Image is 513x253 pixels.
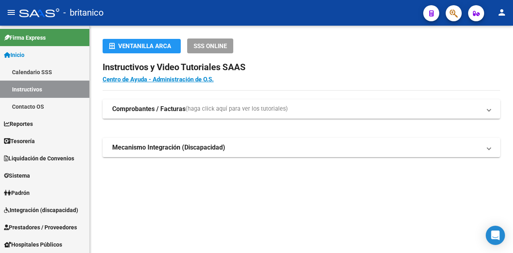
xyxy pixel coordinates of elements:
span: Hospitales Públicos [4,240,62,249]
button: SSS ONLINE [187,38,233,53]
span: Integración (discapacidad) [4,206,78,215]
span: Sistema [4,171,30,180]
mat-icon: menu [6,8,16,17]
span: Prestadores / Proveedores [4,223,77,232]
h2: Instructivos y Video Tutoriales SAAS [103,60,500,75]
span: Tesorería [4,137,35,146]
span: Padrón [4,188,30,197]
span: - britanico [63,4,104,22]
div: Ventanilla ARCA [109,39,174,53]
span: (haga click aquí para ver los tutoriales) [186,105,288,113]
span: Inicio [4,51,24,59]
strong: Comprobantes / Facturas [112,105,186,113]
a: Centro de Ayuda - Administración de O.S. [103,76,214,83]
mat-expansion-panel-header: Mecanismo Integración (Discapacidad) [103,138,500,157]
mat-expansion-panel-header: Comprobantes / Facturas(haga click aquí para ver los tutoriales) [103,99,500,119]
span: SSS ONLINE [194,43,227,50]
mat-icon: person [497,8,507,17]
div: Open Intercom Messenger [486,226,505,245]
span: Reportes [4,119,33,128]
strong: Mecanismo Integración (Discapacidad) [112,143,225,152]
span: Liquidación de Convenios [4,154,74,163]
button: Ventanilla ARCA [103,39,181,53]
span: Firma Express [4,33,46,42]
